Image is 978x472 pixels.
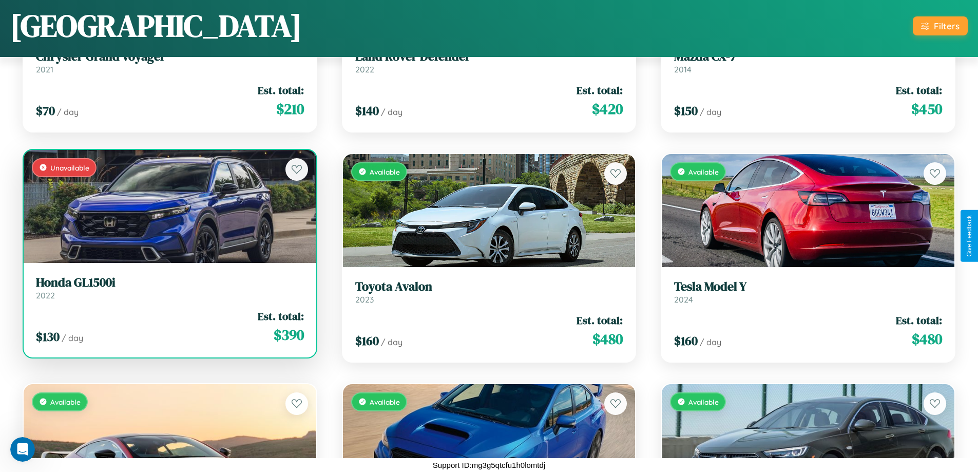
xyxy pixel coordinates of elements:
span: Est. total: [577,83,623,98]
span: Est. total: [258,83,304,98]
iframe: Intercom live chat [10,437,35,462]
span: Available [688,167,719,176]
h3: Mazda CX-7 [674,49,942,64]
span: $ 210 [276,99,304,119]
a: Chrysler Grand Voyager2021 [36,49,304,74]
button: Filters [913,16,968,35]
span: $ 70 [36,102,55,119]
span: 2014 [674,64,692,74]
span: Unavailable [50,163,89,172]
span: $ 130 [36,328,60,345]
span: Est. total: [577,313,623,328]
span: / day [62,333,83,343]
span: Est. total: [896,83,942,98]
span: $ 160 [674,332,698,349]
span: Available [370,398,400,406]
span: 2024 [674,294,693,305]
span: 2022 [36,290,55,300]
h3: Land Rover Defender [355,49,623,64]
span: Available [370,167,400,176]
span: $ 390 [274,325,304,345]
span: $ 480 [592,329,623,349]
span: $ 150 [674,102,698,119]
span: Est. total: [258,309,304,324]
a: Tesla Model Y2024 [674,279,942,305]
span: / day [57,107,79,117]
p: Support ID: mg3g5qtcfu1h0lomtdj [433,458,545,472]
h3: Tesla Model Y [674,279,942,294]
span: 2023 [355,294,374,305]
span: / day [700,337,721,347]
span: Available [688,398,719,406]
h1: [GEOGRAPHIC_DATA] [10,5,302,47]
h3: Honda GL1500i [36,275,304,290]
span: $ 450 [911,99,942,119]
div: Give Feedback [966,215,973,257]
h3: Toyota Avalon [355,279,623,294]
span: / day [700,107,721,117]
span: / day [381,337,402,347]
a: Land Rover Defender2022 [355,49,623,74]
span: $ 420 [592,99,623,119]
h3: Chrysler Grand Voyager [36,49,304,64]
a: Toyota Avalon2023 [355,279,623,305]
span: 2021 [36,64,53,74]
span: / day [381,107,402,117]
span: $ 140 [355,102,379,119]
a: Mazda CX-72014 [674,49,942,74]
div: Filters [934,21,960,31]
a: Honda GL1500i2022 [36,275,304,300]
span: Available [50,398,81,406]
span: 2022 [355,64,374,74]
span: $ 160 [355,332,379,349]
span: Est. total: [896,313,942,328]
span: $ 480 [912,329,942,349]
